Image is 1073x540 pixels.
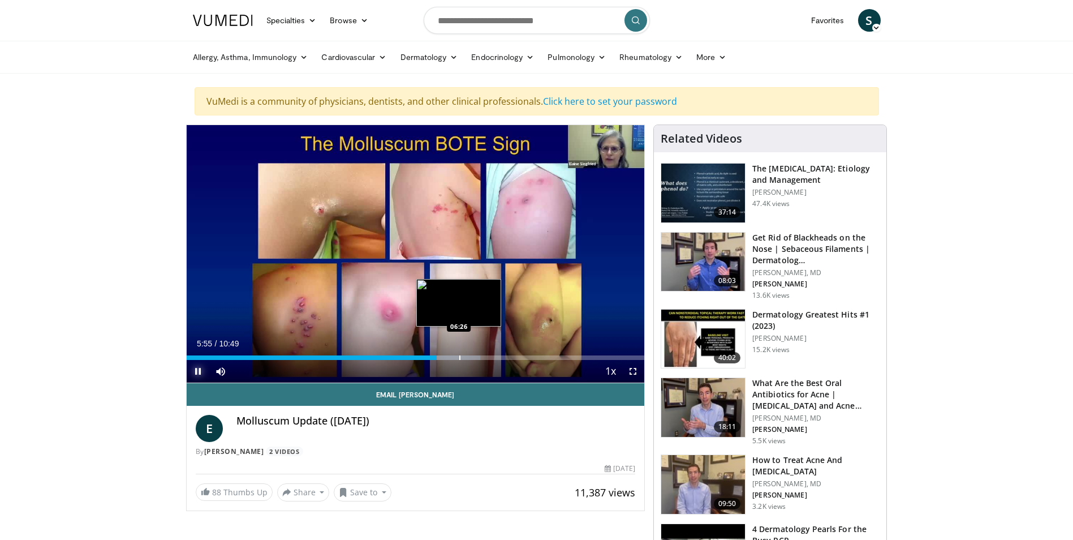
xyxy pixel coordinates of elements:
[752,378,880,412] h3: What Are the Best Oral Antibiotics for Acne | [MEDICAL_DATA] and Acne…
[752,232,880,266] h3: Get Rid of Blackheads on the Nose | Sebaceous Filaments | Dermatolog…
[714,498,741,509] span: 09:50
[314,46,393,68] a: Cardiovascular
[197,339,212,348] span: 5:55
[752,455,880,477] h3: How to Treat Acne And [MEDICAL_DATA]
[752,491,880,500] p: [PERSON_NAME]
[416,279,501,327] img: image.jpeg
[212,487,221,498] span: 88
[661,163,880,223] a: 37:14 The [MEDICAL_DATA]: Etiology and Management [PERSON_NAME] 47.4K views
[277,483,330,502] button: Share
[661,455,745,514] img: a3cafd6f-40a9-4bb9-837d-a5e4af0c332c.150x105_q85_crop-smart_upscale.jpg
[752,345,790,354] p: 15.2K views
[752,268,880,277] p: [PERSON_NAME], MD
[661,164,745,222] img: c5af237d-e68a-4dd3-8521-77b3daf9ece4.150x105_q85_crop-smart_upscale.jpg
[196,415,223,442] a: E
[661,233,745,292] img: 54dc8b42-62c8-44d6-bda4-e2b4e6a7c56d.150x105_q85_crop-smart_upscale.jpg
[661,378,880,445] a: 18:11 What Are the Best Oral Antibiotics for Acne | [MEDICAL_DATA] and Acne… [PERSON_NAME], MD [P...
[661,378,745,437] img: cd394936-f734-46a2-a1c5-7eff6e6d7a1f.150x105_q85_crop-smart_upscale.jpg
[187,355,645,360] div: Progress Bar
[661,132,742,145] h4: Related Videos
[215,339,217,348] span: /
[714,275,741,286] span: 08:03
[661,455,880,515] a: 09:50 How to Treat Acne And [MEDICAL_DATA] [PERSON_NAME], MD [PERSON_NAME] 3.2K views
[323,9,375,32] a: Browse
[605,464,635,474] div: [DATE]
[714,352,741,363] span: 40:02
[752,280,880,289] p: [PERSON_NAME]
[858,9,881,32] a: S
[804,9,851,32] a: Favorites
[752,309,880,332] h3: Dermatology Greatest Hits #1 (2023)
[752,479,880,488] p: [PERSON_NAME], MD
[752,414,880,423] p: [PERSON_NAME], MD
[334,483,391,502] button: Save to
[661,310,745,368] img: 167f4955-2110-4677-a6aa-4d4647c2ca19.150x105_q85_crop-smart_upscale.jpg
[575,486,635,499] span: 11,387 views
[752,188,880,197] p: [PERSON_NAME]
[613,46,690,68] a: Rheumatology
[186,46,315,68] a: Allergy, Asthma, Immunology
[260,9,324,32] a: Specialties
[622,360,644,383] button: Fullscreen
[195,87,879,115] div: VuMedi is a community of physicians, dentists, and other clinical professionals.
[661,232,880,300] a: 08:03 Get Rid of Blackheads on the Nose | Sebaceous Filaments | Dermatolog… [PERSON_NAME], MD [PE...
[714,207,741,218] span: 37:14
[690,46,733,68] a: More
[752,291,790,300] p: 13.6K views
[236,415,636,427] h4: Molluscum Update ([DATE])
[187,383,645,406] a: Email [PERSON_NAME]
[752,163,880,186] h3: The [MEDICAL_DATA]: Etiology and Management
[599,360,622,383] button: Playback Rate
[187,125,645,383] video-js: Video Player
[752,425,880,434] p: [PERSON_NAME]
[219,339,239,348] span: 10:49
[196,483,273,501] a: 88 Thumbs Up
[714,421,741,432] span: 18:11
[464,46,541,68] a: Endocrinology
[752,436,786,445] p: 5.5K views
[204,447,264,456] a: [PERSON_NAME]
[424,7,650,34] input: Search topics, interventions
[193,15,253,26] img: VuMedi Logo
[209,360,232,383] button: Mute
[752,199,790,208] p: 47.4K views
[541,46,613,68] a: Pulmonology
[661,309,880,369] a: 40:02 Dermatology Greatest Hits #1 (2023) [PERSON_NAME] 15.2K views
[187,360,209,383] button: Pause
[543,95,677,108] a: Click here to set your password
[394,46,465,68] a: Dermatology
[266,447,303,456] a: 2 Videos
[752,502,786,511] p: 3.2K views
[752,334,880,343] p: [PERSON_NAME]
[196,447,636,457] div: By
